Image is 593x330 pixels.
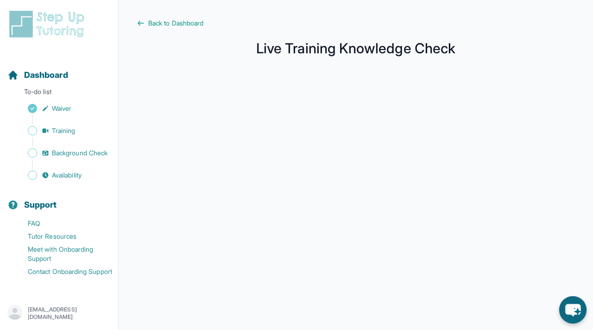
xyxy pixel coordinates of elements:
a: FAQ [7,217,118,230]
a: Contact Onboarding Support [7,265,118,278]
span: Back to Dashboard [148,19,203,28]
span: Availability [52,171,82,180]
p: To-do list [4,87,114,100]
p: [EMAIL_ADDRESS][DOMAIN_NAME] [28,306,111,321]
button: Dashboard [4,54,114,85]
a: Meet with Onboarding Support [7,243,118,265]
span: Support [24,198,57,211]
a: Waiver [7,102,118,115]
a: Training [7,124,118,137]
span: Training [52,126,76,135]
a: Background Check [7,146,118,159]
a: Back to Dashboard [137,19,574,28]
span: Background Check [52,148,107,158]
a: Dashboard [7,69,68,82]
span: Waiver [52,104,71,113]
img: logo [7,9,90,39]
a: Availability [7,169,118,182]
button: Support [4,184,114,215]
button: chat-button [559,296,587,324]
h1: Live Training Knowledge Check [137,43,574,54]
a: Tutor Resources [7,230,118,243]
button: [EMAIL_ADDRESS][DOMAIN_NAME] [7,305,111,322]
span: Dashboard [24,69,68,82]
